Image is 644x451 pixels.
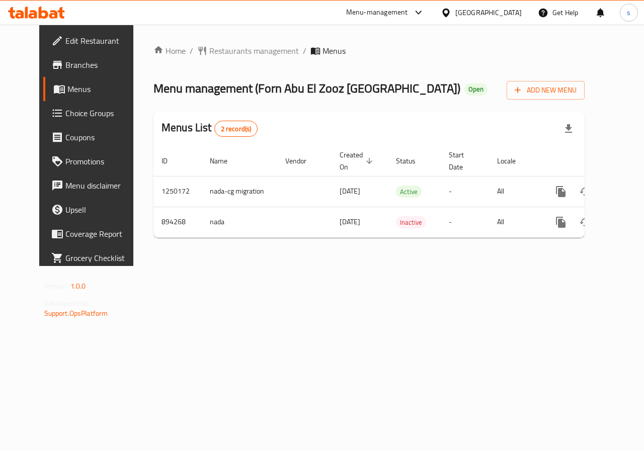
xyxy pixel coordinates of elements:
[65,131,139,143] span: Coupons
[396,155,429,167] span: Status
[43,246,147,270] a: Grocery Checklist
[340,149,376,173] span: Created On
[43,173,147,198] a: Menu disclaimer
[210,155,240,167] span: Name
[489,176,541,207] td: All
[627,7,630,18] span: s
[65,59,139,71] span: Branches
[209,45,299,57] span: Restaurants management
[162,155,181,167] span: ID
[65,204,139,216] span: Upsell
[515,84,577,97] span: Add New Menu
[396,216,426,228] div: Inactive
[44,280,69,293] span: Version:
[396,186,422,198] span: Active
[464,83,488,96] div: Open
[507,81,585,100] button: Add New Menu
[65,179,139,192] span: Menu disclaimer
[44,297,91,310] span: Get support on:
[65,228,139,240] span: Coverage Report
[285,155,319,167] span: Vendor
[43,125,147,149] a: Coupons
[153,77,460,100] span: Menu management ( Forn Abu El Zooz [GEOGRAPHIC_DATA] )
[43,222,147,246] a: Coverage Report
[202,176,277,207] td: nada-cg migration
[43,77,147,101] a: Menus
[202,207,277,237] td: nada
[340,215,360,228] span: [DATE]
[153,176,202,207] td: 1250172
[441,176,489,207] td: -
[65,107,139,119] span: Choice Groups
[215,124,258,134] span: 2 record(s)
[573,179,597,204] button: Change Status
[303,45,306,57] li: /
[43,29,147,53] a: Edit Restaurant
[190,45,193,57] li: /
[346,7,408,19] div: Menu-management
[323,45,346,57] span: Menus
[43,101,147,125] a: Choice Groups
[65,155,139,167] span: Promotions
[153,207,202,237] td: 894268
[497,155,529,167] span: Locale
[65,252,139,264] span: Grocery Checklist
[153,45,585,57] nav: breadcrumb
[44,307,108,320] a: Support.OpsPlatform
[549,210,573,234] button: more
[197,45,299,57] a: Restaurants management
[396,217,426,228] span: Inactive
[70,280,86,293] span: 1.0.0
[340,185,360,198] span: [DATE]
[489,207,541,237] td: All
[153,45,186,57] a: Home
[464,85,488,94] span: Open
[43,53,147,77] a: Branches
[441,207,489,237] td: -
[549,179,573,204] button: more
[556,117,581,141] div: Export file
[455,7,522,18] div: [GEOGRAPHIC_DATA]
[449,149,477,173] span: Start Date
[43,198,147,222] a: Upsell
[214,121,258,137] div: Total records count
[67,83,139,95] span: Menus
[43,149,147,173] a: Promotions
[573,210,597,234] button: Change Status
[65,35,139,47] span: Edit Restaurant
[162,120,258,137] h2: Menus List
